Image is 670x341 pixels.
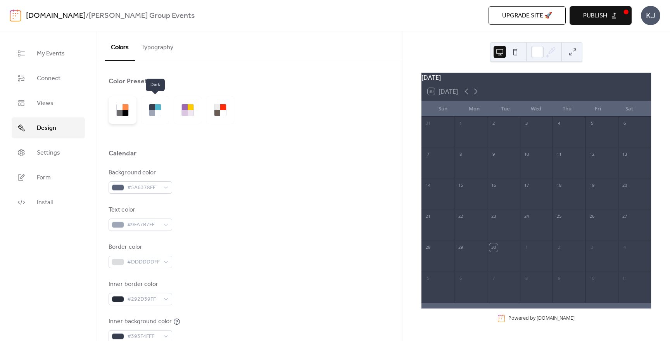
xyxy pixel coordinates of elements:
button: Publish [570,6,632,25]
b: [PERSON_NAME] Group Events [89,9,195,23]
span: Dark [146,79,165,91]
span: #292D39FF [127,295,160,304]
div: Inner border color [109,280,171,289]
div: 13 [620,150,629,159]
div: 6 [456,274,465,283]
div: 1 [522,243,531,252]
div: 19 [588,181,596,190]
div: Calendar [109,149,136,158]
div: 9 [555,274,563,283]
a: Form [12,167,85,188]
div: Wed [521,101,552,117]
div: 9 [489,150,498,159]
div: 6 [620,119,629,128]
span: Form [37,173,51,183]
div: 10 [588,274,596,283]
div: 4 [620,243,629,252]
b: / [86,9,89,23]
a: Install [12,192,85,213]
div: 16 [489,181,498,190]
div: 15 [456,181,465,190]
div: 3 [588,243,596,252]
a: Settings [12,142,85,163]
button: Colors [105,31,135,61]
div: 25 [555,212,563,221]
span: Views [37,99,54,108]
div: 23 [489,212,498,221]
div: 31 [424,119,432,128]
div: Color Presets [109,77,151,86]
div: Text color [109,205,171,215]
div: 8 [456,150,465,159]
div: 2 [555,243,563,252]
span: Connect [37,74,60,83]
div: 7 [489,274,498,283]
span: #5A6378FF [127,183,160,193]
span: Publish [583,11,607,21]
div: 4 [555,119,563,128]
span: Settings [37,148,60,158]
div: 17 [522,181,531,190]
div: 8 [522,274,531,283]
div: 5 [424,274,432,283]
div: Sat [614,101,645,117]
span: Design [37,124,56,133]
a: [DOMAIN_NAME] [26,9,86,23]
div: 27 [620,212,629,221]
div: 21 [424,212,432,221]
div: Inner background color [109,317,172,326]
div: Background color [109,168,171,177]
img: logo [10,9,21,22]
div: 7 [424,150,432,159]
div: Mon [459,101,490,117]
span: My Events [37,49,65,59]
button: Upgrade site 🚀 [489,6,566,25]
div: 2 [489,119,498,128]
div: 3 [522,119,531,128]
div: Tue [490,101,521,117]
button: Typography [135,31,180,60]
div: 24 [522,212,531,221]
div: Sun [428,101,459,117]
div: 11 [555,150,563,159]
div: 5 [588,119,596,128]
div: 28 [424,243,432,252]
div: Powered by [508,315,575,321]
div: [DATE] [421,73,651,82]
div: 29 [456,243,465,252]
div: Border color [109,243,171,252]
div: KJ [641,6,660,25]
div: 30 [489,243,498,252]
a: Views [12,93,85,114]
div: Thu [552,101,583,117]
div: 20 [620,181,629,190]
a: Design [12,117,85,138]
a: Connect [12,68,85,89]
span: Install [37,198,53,207]
span: Upgrade site 🚀 [502,11,552,21]
div: 14 [424,181,432,190]
a: [DOMAIN_NAME] [537,315,575,321]
div: 12 [588,150,596,159]
div: 1 [456,119,465,128]
div: 18 [555,181,563,190]
div: 10 [522,150,531,159]
span: #DDDDDDFF [127,258,160,267]
a: My Events [12,43,85,64]
div: 26 [588,212,596,221]
div: Fri [583,101,614,117]
span: #9FA7B7FF [127,220,160,230]
div: 11 [620,274,629,283]
div: 22 [456,212,465,221]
